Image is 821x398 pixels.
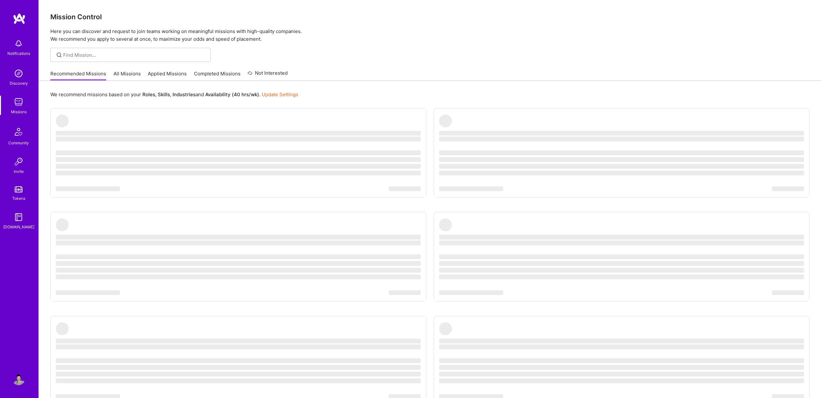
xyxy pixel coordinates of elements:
[3,224,34,230] div: [DOMAIN_NAME]
[12,155,25,168] img: Invite
[50,28,809,43] p: Here you can discover and request to join teams working on meaningful missions with high-quality ...
[12,96,25,108] img: teamwork
[11,124,26,140] img: Community
[12,372,25,385] img: User Avatar
[142,91,155,97] b: Roles
[248,69,288,81] a: Not Interested
[8,140,29,146] div: Community
[148,70,187,81] a: Applied Missions
[12,211,25,224] img: guide book
[205,91,259,97] b: Availability (40 hrs/wk)
[12,67,25,80] img: discovery
[262,91,298,97] a: Update Settings
[50,13,809,21] h3: Mission Control
[114,70,141,81] a: All Missions
[50,91,298,98] p: We recommend missions based on your , , and .
[13,13,26,24] img: logo
[15,186,22,192] img: tokens
[55,51,63,59] i: icon SearchGrey
[11,372,27,385] a: User Avatar
[173,91,196,97] b: Industries
[194,70,241,81] a: Completed Missions
[14,168,24,175] div: Invite
[50,70,106,81] a: Recommended Missions
[11,108,27,115] div: Missions
[12,37,25,50] img: bell
[7,50,30,57] div: Notifications
[10,80,28,87] div: Discovery
[158,91,170,97] b: Skills
[63,52,206,58] input: Find Mission...
[12,195,25,202] div: Tokens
